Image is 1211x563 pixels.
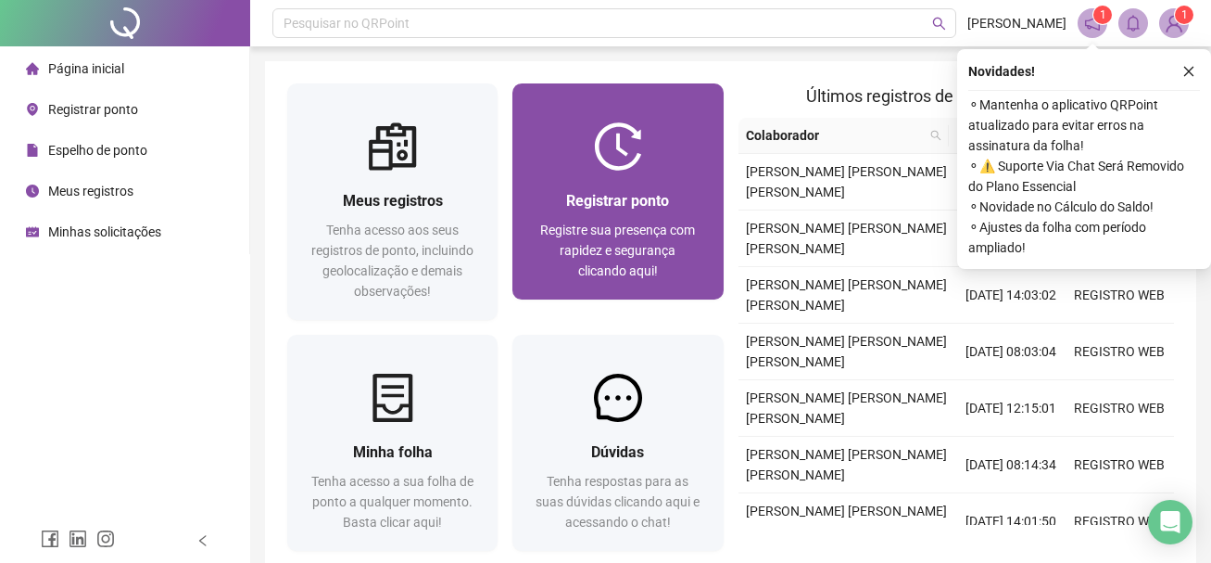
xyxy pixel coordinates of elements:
[96,530,115,548] span: instagram
[1065,267,1174,324] td: REGISTRO WEB
[26,185,39,198] span: clock-circle
[48,102,138,117] span: Registrar ponto
[287,335,498,551] a: Minha folhaTenha acesso a sua folha de ponto a qualquer momento. Basta clicar aqui!
[26,103,39,116] span: environment
[956,267,1066,324] td: [DATE] 14:03:02
[591,443,644,461] span: Dúvidas
[1065,380,1174,437] td: REGISTRO WEB
[968,61,1035,82] span: Novidades !
[48,143,147,158] span: Espelho de ponto
[196,534,209,547] span: left
[1093,6,1112,24] sup: 1
[1100,8,1106,21] span: 1
[69,530,87,548] span: linkedin
[353,443,433,461] span: Minha folha
[1182,65,1195,78] span: close
[746,504,947,539] span: [PERSON_NAME] [PERSON_NAME] [PERSON_NAME]
[956,324,1066,380] td: [DATE] 08:03:04
[956,154,1066,211] td: [DATE] 14:03:03
[311,223,473,299] span: Tenha acesso aos seus registros de ponto, incluindo geolocalização e demais observações!
[949,118,1054,154] th: Data/Hora
[956,380,1066,437] td: [DATE] 12:15:01
[536,474,700,530] span: Tenha respostas para as suas dúvidas clicando aqui e acessando o chat!
[956,211,1066,267] td: [DATE] 08:03:52
[968,197,1200,217] span: ⚬ Novidade no Cálculo do Saldo!
[26,225,39,238] span: schedule
[956,493,1066,550] td: [DATE] 14:01:50
[540,223,695,278] span: Registre sua presença com rapidez e segurança clicando aqui!
[746,447,947,482] span: [PERSON_NAME] [PERSON_NAME] [PERSON_NAME]
[566,192,669,210] span: Registrar ponto
[806,86,1105,106] span: Últimos registros de ponto sincronizados
[1148,500,1192,544] div: Open Intercom Messenger
[932,17,946,31] span: search
[746,125,924,146] span: Colaborador
[343,192,443,210] span: Meus registros
[1065,493,1174,550] td: REGISTRO WEB
[1160,9,1188,37] img: 88042
[1125,15,1142,32] span: bell
[1181,8,1188,21] span: 1
[968,156,1200,197] span: ⚬ ⚠️ Suporte Via Chat Será Removido do Plano Essencial
[26,144,39,157] span: file
[927,122,945,149] span: search
[311,474,473,530] span: Tenha acesso a sua folha de ponto a qualquer momento. Basta clicar aqui!
[287,83,498,320] a: Meus registrosTenha acesso aos seus registros de ponto, incluindo geolocalização e demais observa...
[1175,6,1193,24] sup: Atualize o seu contato no menu Meus Dados
[48,61,124,76] span: Página inicial
[746,277,947,313] span: [PERSON_NAME] [PERSON_NAME] [PERSON_NAME]
[512,335,723,551] a: DúvidasTenha respostas para as suas dúvidas clicando aqui e acessando o chat!
[956,437,1066,493] td: [DATE] 08:14:34
[746,164,947,199] span: [PERSON_NAME] [PERSON_NAME] [PERSON_NAME]
[41,530,59,548] span: facebook
[968,217,1200,258] span: ⚬ Ajustes da folha com período ampliado!
[512,83,723,300] a: Registrar pontoRegistre sua presença com rapidez e segurança clicando aqui!
[746,221,947,256] span: [PERSON_NAME] [PERSON_NAME] [PERSON_NAME]
[967,13,1066,33] span: [PERSON_NAME]
[48,224,161,239] span: Minhas solicitações
[26,62,39,75] span: home
[968,95,1200,156] span: ⚬ Mantenha o aplicativo QRPoint atualizado para evitar erros na assinatura da folha!
[1065,324,1174,380] td: REGISTRO WEB
[1084,15,1101,32] span: notification
[48,184,133,198] span: Meus registros
[746,390,947,426] span: [PERSON_NAME] [PERSON_NAME] [PERSON_NAME]
[930,130,941,141] span: search
[1065,437,1174,493] td: REGISTRO WEB
[746,334,947,369] span: [PERSON_NAME] [PERSON_NAME] [PERSON_NAME]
